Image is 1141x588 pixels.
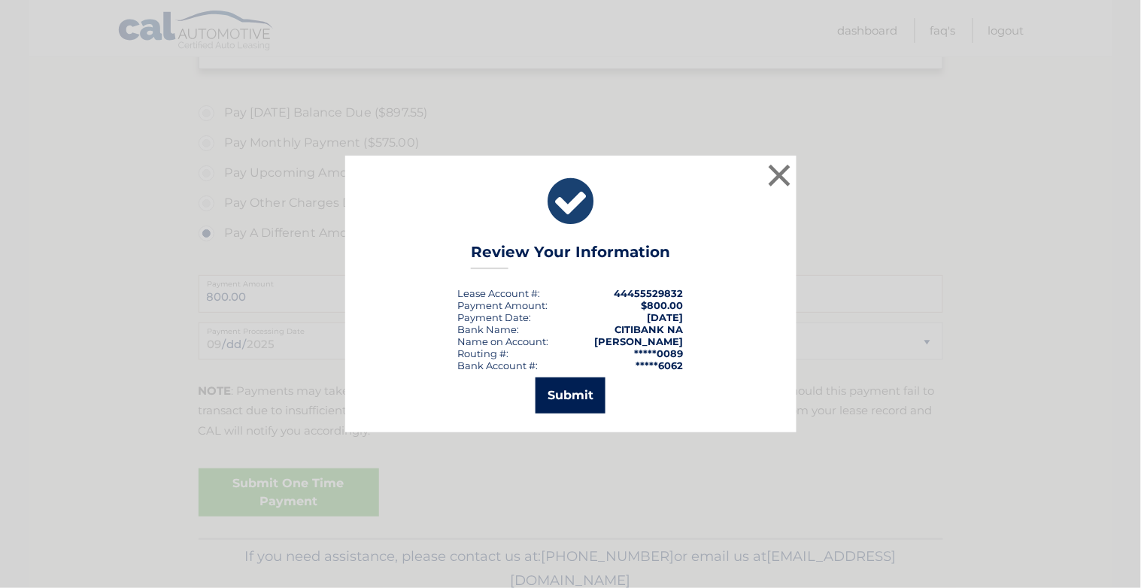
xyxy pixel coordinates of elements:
[595,335,684,347] strong: [PERSON_NAME]
[458,287,541,299] div: Lease Account #:
[458,335,549,347] div: Name on Account:
[765,160,795,190] button: ×
[471,243,670,269] h3: Review Your Information
[458,359,539,371] div: Bank Account #:
[458,299,548,311] div: Payment Amount:
[642,299,684,311] span: $800.00
[458,323,520,335] div: Bank Name:
[458,311,530,323] span: Payment Date
[615,287,684,299] strong: 44455529832
[458,347,509,359] div: Routing #:
[536,377,605,414] button: Submit
[458,311,532,323] div: :
[615,323,684,335] strong: CITIBANK NA
[648,311,684,323] span: [DATE]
